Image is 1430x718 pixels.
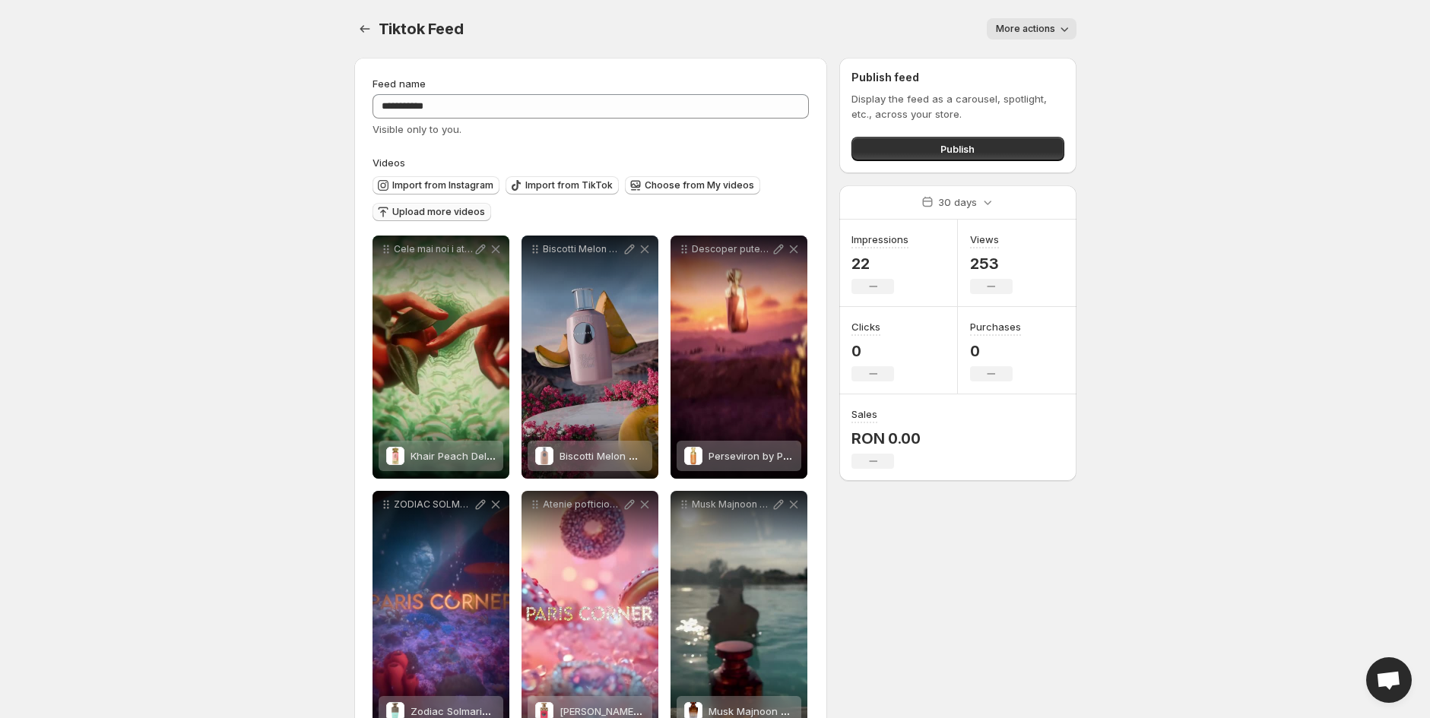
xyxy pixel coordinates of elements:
[625,176,760,195] button: Choose from My videos
[373,203,491,221] button: Upload more videos
[411,705,752,717] span: Zodiac Solmaris by Paris Corner - parfum arabesc barbati - EDP 100 ml
[851,91,1064,122] p: Display the feed as a carousel, spotlight, etc., across your store.
[851,255,908,273] p: 22
[506,176,619,195] button: Import from TikTok
[970,255,1013,273] p: 253
[851,342,894,360] p: 0
[692,498,771,511] p: Musk Majnoon de la Nylaa vara asta fii irezistibil Un parfum dulce exotic cu piersici suculente n...
[709,450,1024,462] span: Perseviron by Paris Corner - parfum arabesc barbati - EDP 100 ml
[525,179,613,191] span: Import from TikTok
[535,447,553,465] img: Biscotti Melon Misk by Khadlaj - Extract de Parfum de Dama - 100 ml
[392,206,485,218] span: Upload more videos
[394,243,473,255] p: Cele mai noi i ateptate parfumuri de la Paris Corner au sosit Descoper acum aromele care cuceresc...
[970,342,1021,360] p: 0
[709,705,997,717] span: Musk Majnoon by Nylaa - parfum arabesc dama - EDP 75 ml
[851,137,1064,161] button: Publish
[543,498,622,511] p: Atenie pofticioaselor de lux Minya Caramel Dulce de la Paris Corner nu e doar un parfum e o explo...
[851,319,880,334] h3: Clicks
[851,429,920,448] p: RON 0.00
[560,705,924,717] span: [PERSON_NAME] Dulce by Paris Corner - parfum arabesc dama - EDP 100 ml
[996,23,1055,35] span: More actions
[1366,657,1412,703] div: Open chat
[373,176,499,195] button: Import from Instagram
[386,447,404,465] img: Khair Peach Delulu by Paris Corner - parfum arabesc dama - EDP 100 ml
[970,232,999,247] h3: Views
[373,236,509,479] div: Cele mai noi i ateptate parfumuri de la Paris Corner au sosit Descoper acum aromele care cuceresc...
[392,179,493,191] span: Import from Instagram
[379,20,464,38] span: Tiktok Feed
[354,18,376,40] button: Settings
[373,157,405,169] span: Videos
[851,232,908,247] h3: Impressions
[671,236,807,479] div: Descoper puterea i elegana ntr-un singur parfum Perseviron de la Paris Corner pentru brbatul care...
[373,123,461,135] span: Visible only to you.
[692,243,771,255] p: Descoper puterea i elegana ntr-un singur parfum Perseviron de la Paris Corner pentru brbatul care...
[684,447,702,465] img: Perseviron by Paris Corner - parfum arabesc barbati - EDP 100 ml
[987,18,1076,40] button: More actions
[394,498,473,511] p: ZODIAC SOLMARIS de la Paris Corner Parfumul marii Spiritul barbatului Proaspat puternic si natura...
[543,243,622,255] p: Biscotti Melon Misk de la Khadlaj un parfum de dama gurmand si magnetic creat pentru zilele fierb...
[522,236,658,479] div: Biscotti Melon Misk de la Khadlaj un parfum de dama gurmand si magnetic creat pentru zilele fierb...
[938,195,977,210] p: 30 days
[373,77,426,90] span: Feed name
[851,406,877,422] h3: Sales
[411,450,759,462] span: Khair Peach Delulu by Paris Corner - parfum arabesc dama - EDP 100 ml
[645,179,754,191] span: Choose from My videos
[560,450,886,462] span: Biscotti Melon Misk by Khadlaj - Extract de Parfum de Dama - 100 ml
[851,70,1064,85] h2: Publish feed
[970,319,1021,334] h3: Purchases
[940,141,975,157] span: Publish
